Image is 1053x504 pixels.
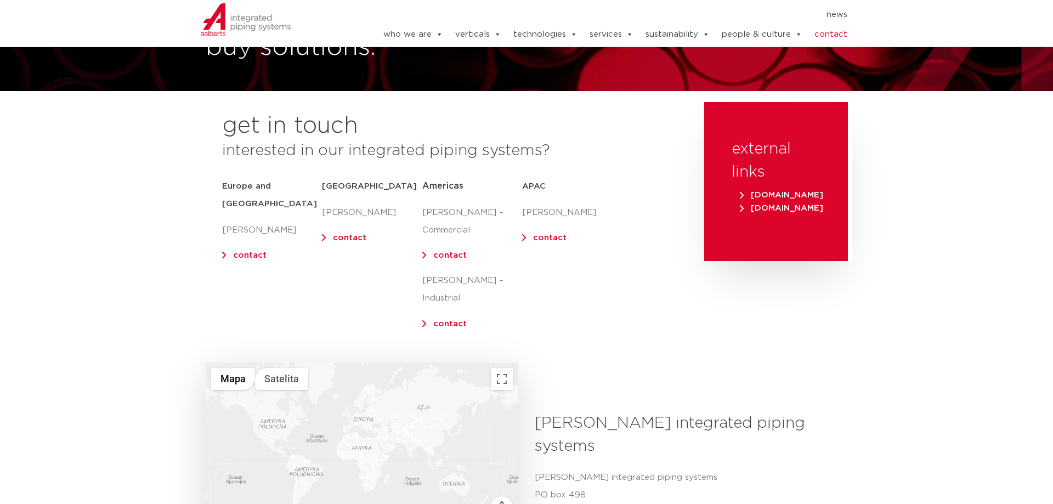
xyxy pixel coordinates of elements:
a: contact [433,251,467,259]
h3: interested in our integrated piping systems? [222,139,677,162]
h3: [PERSON_NAME] integrated piping systems [535,412,839,458]
p: [PERSON_NAME] – Commercial [422,204,522,239]
a: sustainability [646,24,710,46]
button: Włącz widok pełnoekranowy [491,368,513,390]
h3: external links [732,138,820,184]
p: [PERSON_NAME] [322,204,422,222]
a: contact [433,320,467,328]
a: news [826,6,847,24]
button: Pokaż mapę ulic [211,368,255,390]
a: technologies [513,24,578,46]
a: contact [233,251,267,259]
span: Americas [422,182,463,190]
button: Pokaż zdjęcia satelitarne [255,368,308,390]
a: contact [533,234,567,242]
a: verticals [455,24,501,46]
a: [DOMAIN_NAME] [737,191,826,199]
nav: Menu [349,6,847,24]
a: [DOMAIN_NAME] [737,204,826,212]
p: [PERSON_NAME] [522,204,622,222]
strong: Europe and [GEOGRAPHIC_DATA] [222,182,317,208]
h5: [GEOGRAPHIC_DATA] [322,178,422,195]
a: services [590,24,633,46]
a: contact [814,24,847,46]
span: [DOMAIN_NAME] [740,191,823,199]
h2: get in touch [222,113,358,139]
a: contact [333,234,366,242]
span: [DOMAIN_NAME] [740,204,823,212]
p: [PERSON_NAME] [222,222,322,239]
a: people & culture [722,24,802,46]
a: who we are [383,24,443,46]
p: [PERSON_NAME] – Industrial [422,272,522,307]
h5: APAC [522,178,622,195]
